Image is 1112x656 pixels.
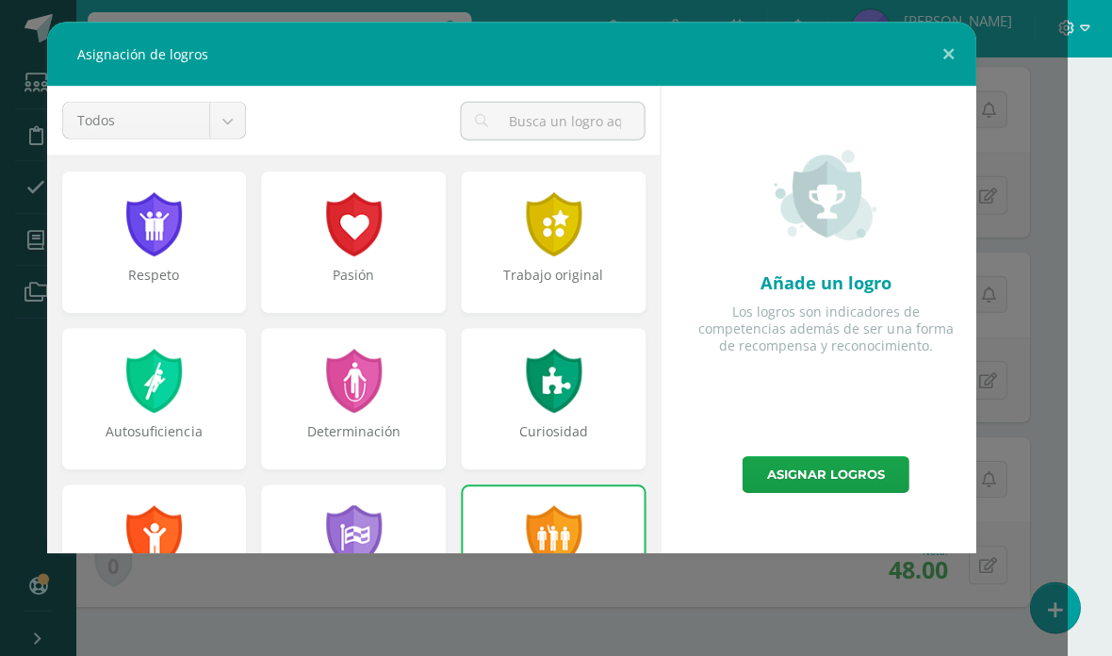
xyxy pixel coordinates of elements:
div: Añade un logro [691,271,960,294]
div: Pasión [263,266,444,303]
input: Busca un logro aquí... [461,103,643,139]
a: Todos [63,103,245,139]
div: Asignación de logros [47,23,975,87]
div: Los logros son indicadores de competencias además de ser una forma de recompensa y reconocimiento. [691,303,960,355]
span: Todos [77,103,195,139]
a: Asignar logros [742,456,908,493]
div: Curiosidad [463,422,644,460]
div: Trabajo original [463,266,644,303]
div: Respeto [64,266,245,303]
div: Autosuficiencia [64,422,245,460]
button: Close (Esc) [922,23,975,87]
div: Determinación [263,422,444,460]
